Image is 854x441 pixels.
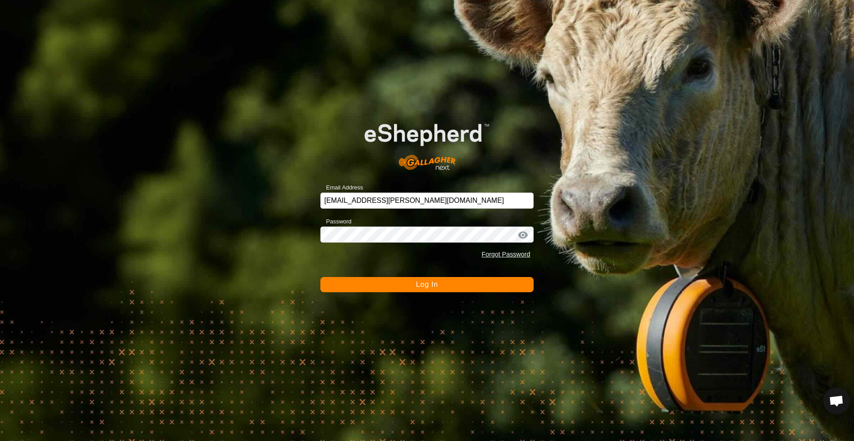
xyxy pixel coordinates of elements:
label: Password [320,217,352,226]
a: Forgot Password [481,251,530,258]
button: Log In [320,277,534,292]
input: Email Address [320,193,534,209]
div: Open chat [823,387,850,414]
span: Log In [416,281,438,288]
label: Email Address [320,183,363,192]
img: E-shepherd Logo [342,106,513,179]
